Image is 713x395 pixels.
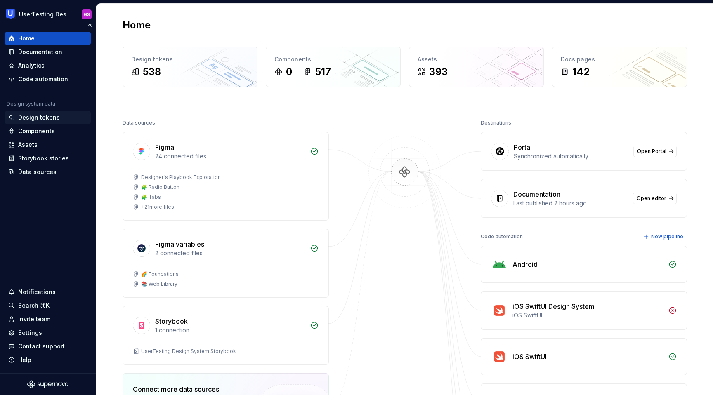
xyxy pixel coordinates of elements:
[641,231,687,242] button: New pipeline
[133,384,244,394] div: Connect more data sources
[7,101,55,107] div: Design system data
[18,356,31,364] div: Help
[141,348,236,355] div: UserTesting Design System Storybook
[155,326,305,334] div: 1 connection
[141,174,221,181] div: Designer´s Playbook Exploration
[5,285,91,299] button: Notifications
[18,48,62,56] div: Documentation
[19,10,72,19] div: UserTesting Design System
[5,353,91,367] button: Help
[155,152,305,160] div: 24 connected files
[5,32,91,45] a: Home
[18,154,69,162] div: Storybook stories
[18,342,65,350] div: Contact support
[84,19,96,31] button: Collapse sidebar
[514,142,532,152] div: Portal
[274,55,392,63] div: Components
[18,75,68,83] div: Code automation
[18,329,42,337] div: Settings
[512,352,547,362] div: iOS SwiftUI
[141,281,177,287] div: 📚 Web Library
[6,9,16,19] img: 41adf70f-fc1c-4662-8e2d-d2ab9c673b1b.png
[513,199,628,207] div: Last published 2 hours ago
[131,55,249,63] div: Design tokens
[5,125,91,138] a: Components
[141,271,179,277] div: 🌈 Foundations
[561,55,678,63] div: Docs pages
[27,380,68,388] svg: Supernova Logo
[155,316,188,326] div: Storybook
[418,55,535,63] div: Assets
[141,204,174,210] div: + 21 more files
[651,233,683,240] span: New pipeline
[84,11,90,18] div: GS
[141,194,161,200] div: 🧩 Tabs
[5,299,91,312] button: Search ⌘K
[552,47,687,87] a: Docs pages142
[286,65,292,78] div: 0
[514,152,628,160] div: Synchronized automatically
[18,141,38,149] div: Assets
[481,117,511,129] div: Destinations
[123,117,155,129] div: Data sources
[123,19,151,32] h2: Home
[18,315,50,323] div: Invite team
[155,239,204,249] div: Figma variables
[123,132,329,221] a: Figma24 connected filesDesigner´s Playbook Exploration🧩 Radio Button🧩 Tabs+21more files
[123,47,257,87] a: Design tokens538
[315,65,331,78] div: 517
[5,73,91,86] a: Code automation
[18,127,55,135] div: Components
[143,65,161,78] div: 538
[409,47,544,87] a: Assets393
[637,195,666,202] span: Open editor
[141,184,179,190] div: 🧩 Radio Button
[5,138,91,151] a: Assets
[429,65,448,78] div: 393
[18,113,60,122] div: Design tokens
[5,340,91,353] button: Contact support
[155,142,174,152] div: Figma
[18,288,56,296] div: Notifications
[512,311,663,320] div: iOS SwiftUI
[18,301,50,310] div: Search ⌘K
[155,249,305,257] div: 2 connected files
[5,313,91,326] a: Invite team
[18,168,57,176] div: Data sources
[637,148,666,155] span: Open Portal
[633,193,677,204] a: Open editor
[513,189,560,199] div: Documentation
[5,111,91,124] a: Design tokens
[18,61,45,70] div: Analytics
[481,231,523,242] div: Code automation
[2,5,94,23] button: UserTesting Design SystemGS
[266,47,401,87] a: Components0517
[123,306,329,365] a: Storybook1 connectionUserTesting Design System Storybook
[5,45,91,59] a: Documentation
[5,165,91,179] a: Data sources
[572,65,590,78] div: 142
[123,229,329,298] a: Figma variables2 connected files🌈 Foundations📚 Web Library
[18,34,35,42] div: Home
[5,152,91,165] a: Storybook stories
[633,146,677,157] a: Open Portal
[5,59,91,72] a: Analytics
[512,301,595,311] div: iOS SwiftUI Design System
[512,259,538,269] div: Android
[5,326,91,339] a: Settings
